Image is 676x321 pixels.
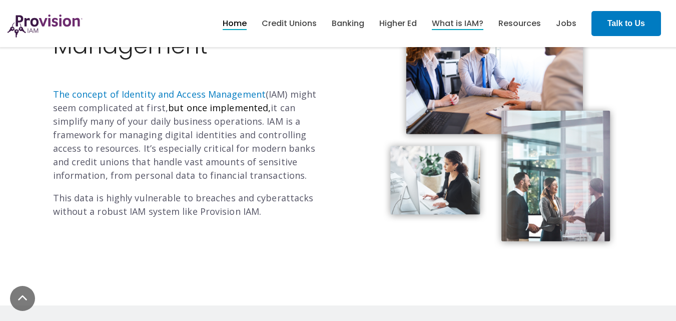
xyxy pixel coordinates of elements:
[498,15,541,32] a: Resources
[379,15,417,32] a: Higher Ed
[591,11,661,36] a: Talk to Us
[432,15,483,32] a: What is IAM?
[556,15,576,32] a: Jobs
[223,15,247,32] a: Home
[215,8,584,40] nav: menu
[332,15,364,32] a: Banking
[8,15,83,38] img: ProvisionIAM-Logo-Purple
[53,191,331,218] p: This data is highly vulnerable to breaches and cyberattacks without a robust IAM system like Prov...
[607,19,645,28] strong: Talk to Us
[53,88,331,182] p: (IAM) might seem complicated at first, it can simplify many of your daily business operations. IA...
[168,102,271,114] span: but once implemented,
[53,88,266,100] a: The concept of Identity and Access Management
[262,15,317,32] a: Credit Unions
